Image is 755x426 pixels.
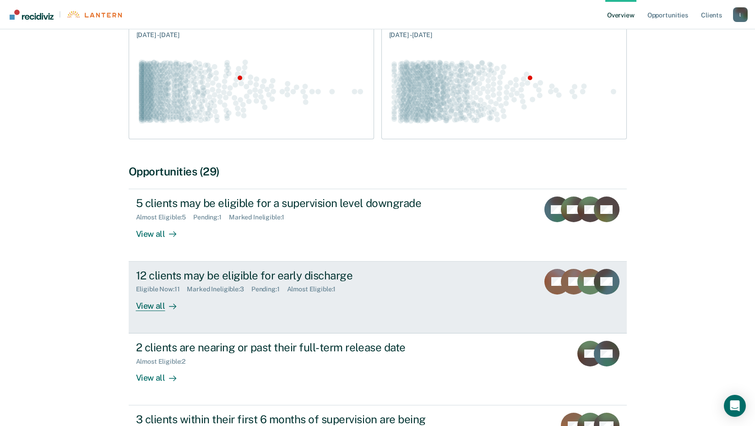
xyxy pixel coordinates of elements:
div: Pending : 1 [251,285,287,293]
div: l [733,7,748,22]
div: Almost Eligible : 2 [136,358,193,366]
a: Incarceration Rate:79.1%[DATE] - [DATE]Swarm plot of all incarceration rates in the state for ALL... [381,12,627,139]
div: Open Intercom Messenger [724,395,746,417]
div: Opportunities (29) [129,165,627,178]
div: 12 clients may be eligible for early discharge [136,269,457,282]
div: View all [136,221,187,239]
div: Almost Eligible : 1 [287,285,343,293]
img: Recidiviz [10,10,54,20]
div: Swarm plot of all absconder warrant rates in the state for ALL caseloads, highlighting values of ... [136,51,366,131]
div: Marked Ineligible : 3 [187,285,251,293]
div: [DATE] - [DATE] [389,29,476,40]
div: Swarm plot of all incarceration rates in the state for ALL caseloads, highlighting values of 79.1... [389,51,619,131]
div: Pending : 1 [193,213,229,221]
div: 5 clients may be eligible for a supervision level downgrade [136,197,457,210]
div: Eligible Now : 11 [136,285,187,293]
div: View all [136,293,187,311]
div: 2 clients are nearing or past their full-term release date [136,341,457,354]
div: Almost Eligible : 5 [136,213,194,221]
a: 12 clients may be eligible for early dischargeEligible Now:11Marked Ineligible:3Pending:1Almost E... [129,262,627,333]
a: 5 clients may be eligible for a supervision level downgradeAlmost Eligible:5Pending:1Marked Ineli... [129,189,627,261]
div: [DATE] - [DATE] [136,29,244,40]
div: Marked Ineligible : 1 [229,213,292,221]
div: View all [136,365,187,383]
a: 2 clients are nearing or past their full-term release dateAlmost Eligible:2View all [129,333,627,405]
button: Profile dropdown button [733,7,748,22]
a: Absconder Warrant Rate:46.1%[DATE] - [DATE]Swarm plot of all absconder warrant rates in the state... [129,12,374,139]
span: | [54,11,66,18]
img: Lantern [66,11,122,18]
